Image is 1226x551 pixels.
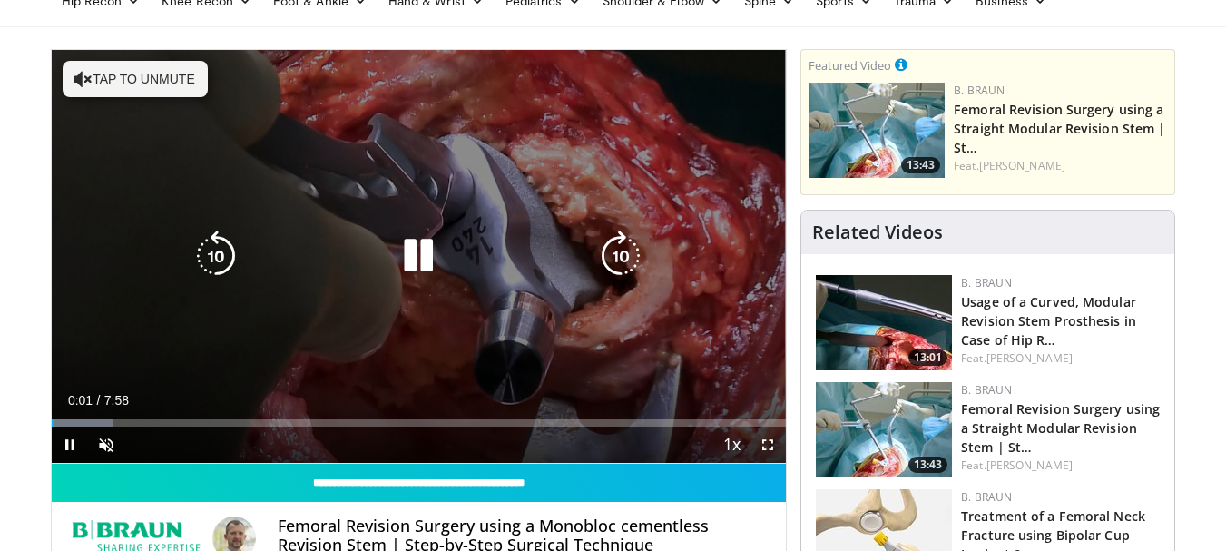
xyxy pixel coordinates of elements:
[954,158,1167,174] div: Feat.
[986,350,1073,366] a: [PERSON_NAME]
[908,457,947,473] span: 13:43
[961,350,1160,367] div: Feat.
[52,50,787,464] video-js: Video Player
[809,83,945,178] img: 4275ad52-8fa6-4779-9598-00e5d5b95857.150x105_q85_crop-smart_upscale.jpg
[713,427,750,463] button: Playback Rate
[809,83,945,178] a: 13:43
[816,275,952,370] a: 13:01
[961,275,1012,290] a: B. Braun
[961,489,1012,505] a: B. Braun
[961,458,1160,474] div: Feat.
[750,427,786,463] button: Fullscreen
[961,400,1160,456] a: Femoral Revision Surgery using a Straight Modular Revision Stem | St…
[812,221,943,243] h4: Related Videos
[986,458,1073,473] a: [PERSON_NAME]
[961,293,1136,349] a: Usage of a Curved, Modular Revision Stem Prosthesis in Case of Hip R…
[816,382,952,477] img: 4275ad52-8fa6-4779-9598-00e5d5b95857.150x105_q85_crop-smart_upscale.jpg
[961,382,1012,398] a: B. Braun
[68,393,93,408] span: 0:01
[954,83,1005,98] a: B. Braun
[816,382,952,477] a: 13:43
[979,158,1065,173] a: [PERSON_NAME]
[816,275,952,370] img: 3f0fddff-fdec-4e4b-bfed-b21d85259955.150x105_q85_crop-smart_upscale.jpg
[954,101,1165,156] a: Femoral Revision Surgery using a Straight Modular Revision Stem | St…
[52,427,88,463] button: Pause
[63,61,208,97] button: Tap to unmute
[88,427,124,463] button: Unmute
[901,157,940,173] span: 13:43
[97,393,101,408] span: /
[809,57,891,74] small: Featured Video
[908,349,947,366] span: 13:01
[104,393,129,408] span: 7:58
[52,419,787,427] div: Progress Bar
